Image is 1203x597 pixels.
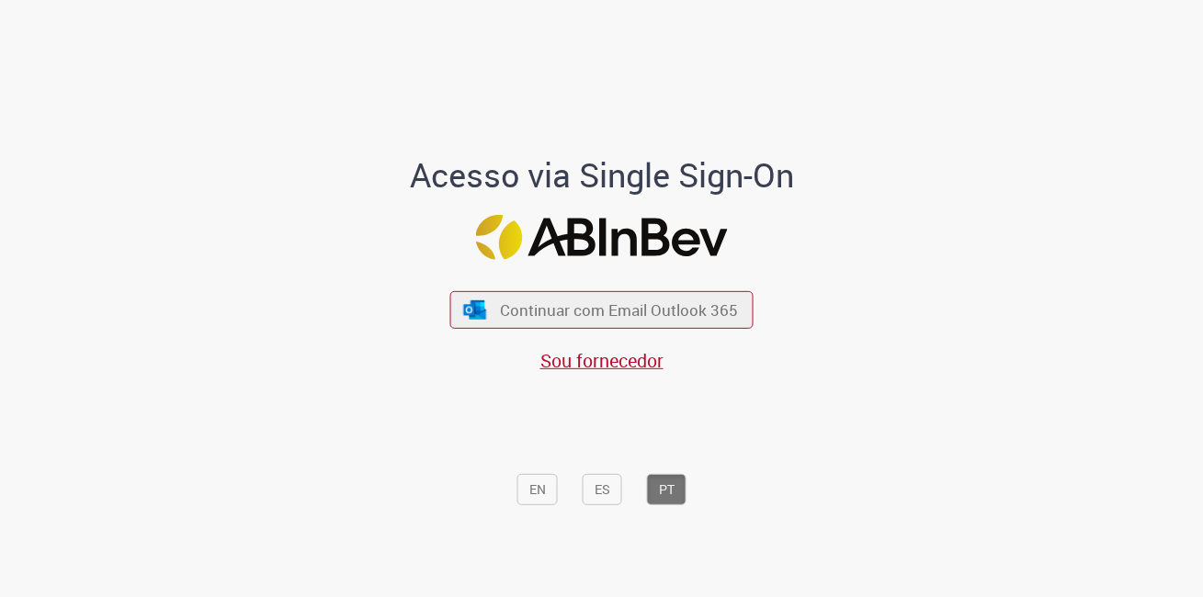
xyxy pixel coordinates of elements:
button: ícone Azure/Microsoft 360 Continuar com Email Outlook 365 [450,291,754,329]
a: Sou fornecedor [540,348,664,373]
img: ícone Azure/Microsoft 360 [461,300,487,320]
img: Logo ABInBev [476,215,728,260]
button: PT [647,474,687,505]
h1: Acesso via Single Sign-On [346,156,857,193]
button: ES [583,474,622,505]
span: Continuar com Email Outlook 365 [500,299,738,321]
button: EN [517,474,558,505]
